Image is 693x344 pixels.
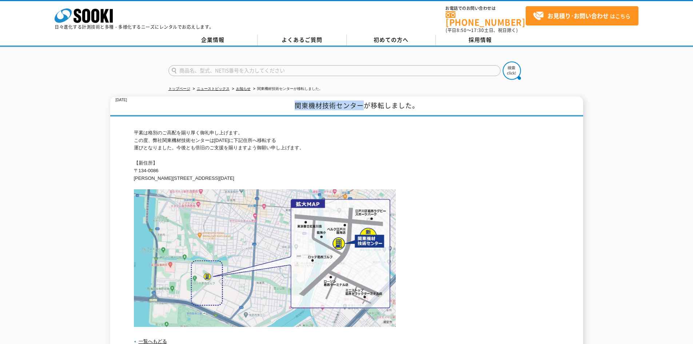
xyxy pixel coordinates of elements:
[446,27,518,33] span: (平日 ～ 土日、祝日除く)
[503,62,521,80] img: btn_search.png
[374,36,409,44] span: 初めての方へ
[436,35,525,46] a: 採用情報
[526,6,638,25] a: お見積り･お問い合わせはこちら
[197,87,230,91] a: ニューストピックス
[347,35,436,46] a: 初めての方へ
[533,11,630,21] span: はこちら
[457,27,467,33] span: 8:50
[110,96,583,116] h1: 関東機材技術センターが移転しました。
[446,6,526,11] span: お電話でのお問い合わせは
[168,87,190,91] a: トップページ
[168,65,501,76] input: 商品名、型式、NETIS番号を入力してください
[446,11,526,26] a: [PHONE_NUMBER]
[236,87,251,91] a: お知らせ
[252,85,323,93] li: 関東機材技術センターが移転しました。
[547,11,609,20] strong: お見積り･お問い合わせ
[116,96,127,104] p: [DATE]
[471,27,484,33] span: 17:30
[258,35,347,46] a: よくあるご質問
[55,25,214,29] p: 日々進化する計測技術と多種・多様化するニーズにレンタルでお応えします。
[134,129,559,182] p: 平素は格別のご高配を賜り厚く御礼申し上げます。 この度、弊社関東機材技術センターは[DATE]に下記住所へ移転する 運びとなりました。今後とも倍旧のご支援を賜りますよう御願い申し上げます。 【新...
[139,339,167,344] a: 一覧へもどる
[168,35,258,46] a: 企業情報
